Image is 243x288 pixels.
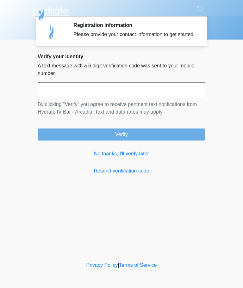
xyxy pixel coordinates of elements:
a: Resend verification code [38,167,205,175]
p: By clicking "Verify" you agree to receive pertinent text notifications from Hydrate IV Bar - Arca... [38,101,205,116]
div: Please provide your contact information to get started. [73,31,196,38]
img: Agent Avatar [42,22,61,41]
button: Verify [38,128,205,141]
a: No thanks, I'll verify later [38,150,205,158]
img: Hydrate IV Bar - Arcadia Logo [31,5,70,21]
a: Privacy Policy [86,262,118,268]
p: A text message with a 6 digit verification code was sent to your mobile number. [38,62,205,77]
h2: Verify your identity [38,53,205,59]
a: Terms of Service [119,262,157,268]
a: | [118,262,119,268]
